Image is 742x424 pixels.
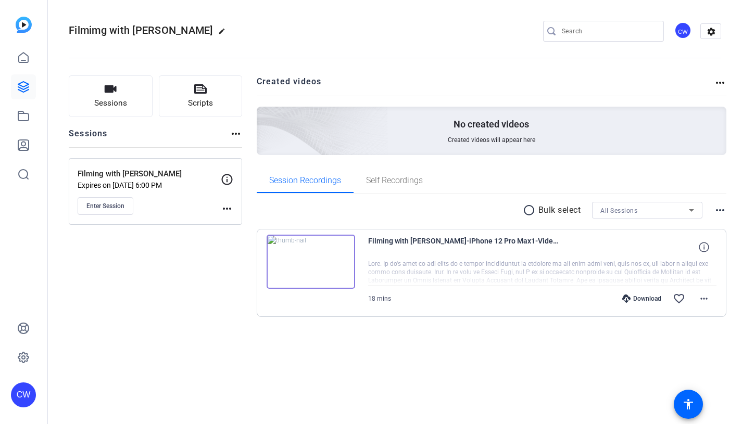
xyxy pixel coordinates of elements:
[269,176,341,185] span: Session Recordings
[698,292,710,305] mat-icon: more_horiz
[538,204,581,216] p: Bulk select
[714,76,726,89] mat-icon: more_horiz
[159,75,243,117] button: Scripts
[673,292,685,305] mat-icon: favorite_border
[221,202,233,215] mat-icon: more_horiz
[368,295,391,302] span: 18 mins
[86,202,124,210] span: Enter Session
[562,25,656,37] input: Search
[94,97,127,109] span: Sessions
[218,28,231,40] mat-icon: edit
[257,75,714,96] h2: Created videos
[600,207,637,214] span: All Sessions
[11,382,36,407] div: CW
[366,176,423,185] span: Self Recordings
[674,22,693,40] ngx-avatar: Claire Williams
[78,181,221,189] p: Expires on [DATE] 6:00 PM
[230,127,242,140] mat-icon: more_horiz
[69,75,153,117] button: Sessions
[523,204,538,216] mat-icon: radio_button_unchecked
[454,118,529,131] p: No created videos
[140,4,388,229] img: Creted videos background
[69,127,108,147] h2: Sessions
[267,235,355,289] img: thumb-nail
[617,294,666,303] div: Download
[368,235,561,260] span: Filming with [PERSON_NAME]-iPhone 12 Pro Max1-Video 1-2025-08-20-15-06-34-925-0
[188,97,213,109] span: Scripts
[78,168,221,180] p: Filming with [PERSON_NAME]
[701,24,722,40] mat-icon: settings
[682,398,695,410] mat-icon: accessibility
[714,204,726,216] mat-icon: more_horiz
[16,17,32,33] img: blue-gradient.svg
[448,136,535,144] span: Created videos will appear here
[69,24,213,36] span: Filmimg with [PERSON_NAME]
[78,197,133,215] button: Enter Session
[674,22,691,39] div: CW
